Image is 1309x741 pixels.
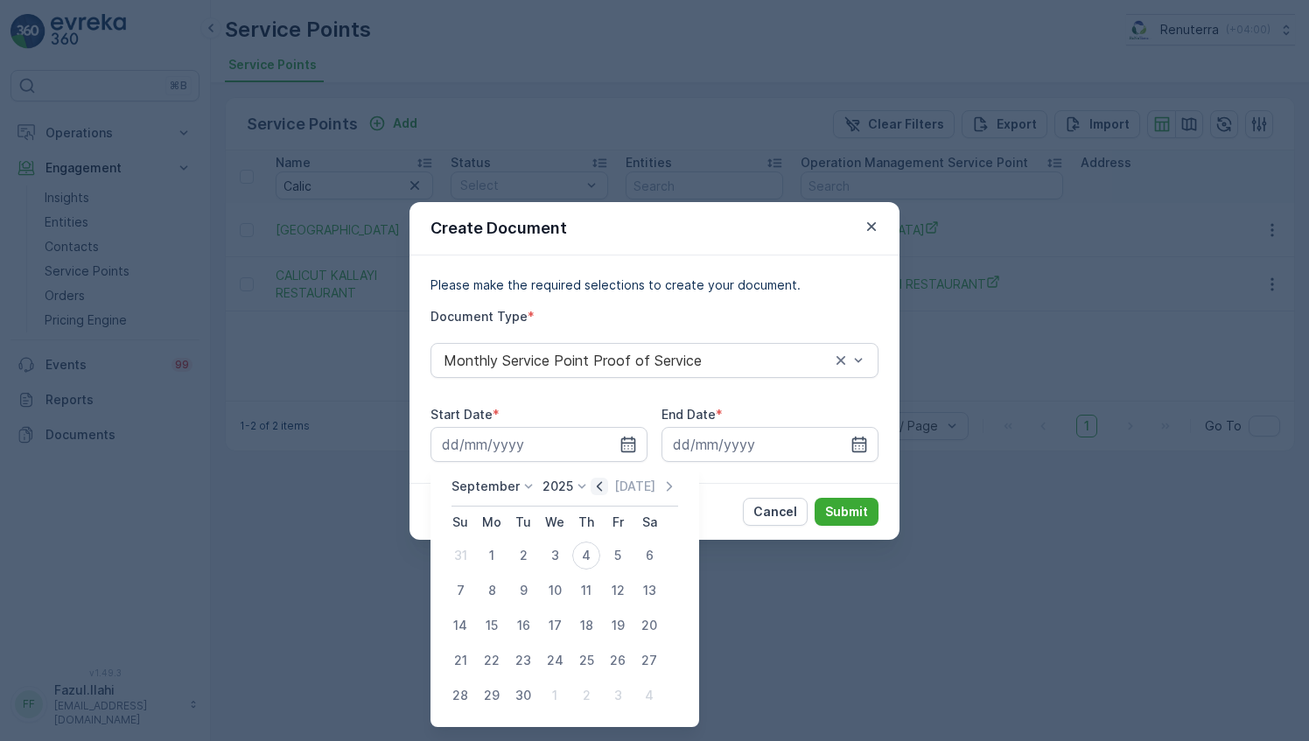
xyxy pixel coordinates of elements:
[572,647,600,675] div: 25
[570,507,602,538] th: Thursday
[430,427,647,462] input: dd/mm/yyyy
[509,577,537,605] div: 9
[661,427,878,462] input: dd/mm/yyyy
[430,216,567,241] p: Create Document
[602,507,633,538] th: Friday
[542,478,573,495] p: 2025
[635,542,663,570] div: 6
[604,542,632,570] div: 5
[635,647,663,675] div: 27
[446,577,474,605] div: 7
[478,612,506,640] div: 15
[430,309,528,324] label: Document Type
[478,577,506,605] div: 8
[825,503,868,521] p: Submit
[478,542,506,570] div: 1
[572,542,600,570] div: 4
[478,647,506,675] div: 22
[604,577,632,605] div: 12
[572,577,600,605] div: 11
[451,478,520,495] p: September
[635,577,663,605] div: 13
[604,612,632,640] div: 19
[633,507,665,538] th: Saturday
[446,682,474,710] div: 28
[507,507,539,538] th: Tuesday
[541,577,569,605] div: 10
[541,612,569,640] div: 17
[604,682,632,710] div: 3
[444,507,476,538] th: Sunday
[572,612,600,640] div: 18
[509,612,537,640] div: 16
[509,682,537,710] div: 30
[430,407,493,422] label: Start Date
[635,612,663,640] div: 20
[614,478,655,495] p: [DATE]
[815,498,878,526] button: Submit
[541,682,569,710] div: 1
[478,682,506,710] div: 29
[541,647,569,675] div: 24
[661,407,716,422] label: End Date
[753,503,797,521] p: Cancel
[509,647,537,675] div: 23
[604,647,632,675] div: 26
[539,507,570,538] th: Wednesday
[446,612,474,640] div: 14
[572,682,600,710] div: 2
[446,647,474,675] div: 21
[509,542,537,570] div: 2
[476,507,507,538] th: Monday
[541,542,569,570] div: 3
[743,498,808,526] button: Cancel
[446,542,474,570] div: 31
[635,682,663,710] div: 4
[430,276,878,294] p: Please make the required selections to create your document.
